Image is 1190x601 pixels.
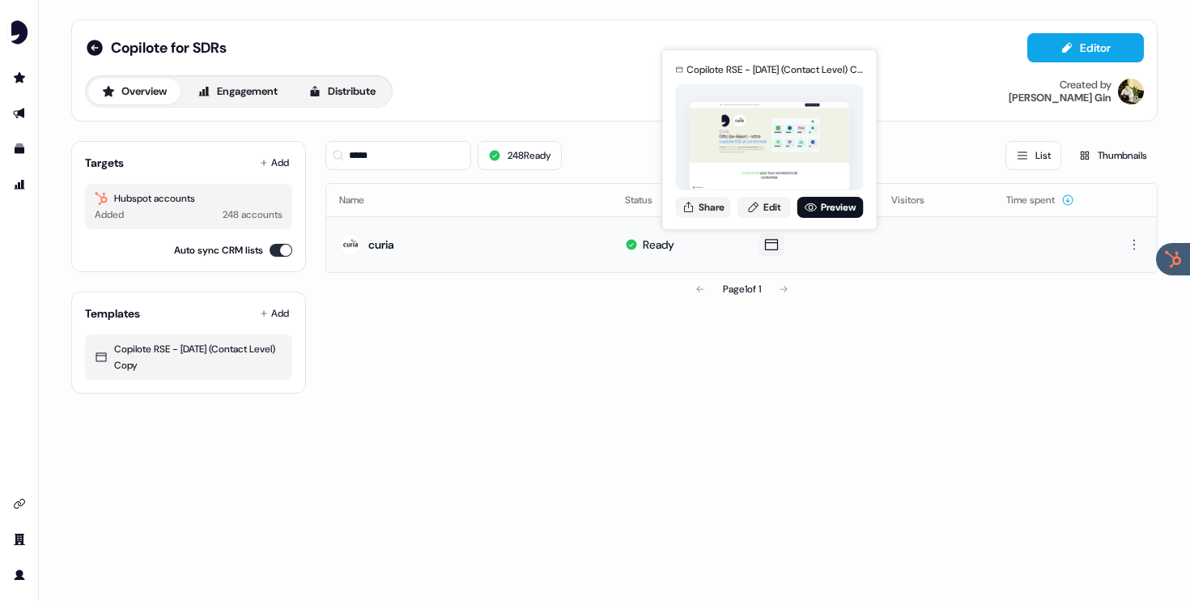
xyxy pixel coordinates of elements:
[686,62,863,78] div: Copilote RSE - [DATE] (Contact Level) Copy for curia
[257,302,292,325] button: Add
[1027,33,1144,62] button: Editor
[723,281,761,297] div: Page 1 of 1
[625,185,672,215] button: Status
[174,242,263,258] label: Auto sync CRM lists
[95,207,124,223] div: Added
[111,38,227,58] span: Copilote for SDRs
[1118,79,1144,104] img: Armand
[676,197,731,218] button: Share
[85,155,124,171] div: Targets
[95,190,283,207] div: Hubspot accounts
[6,526,32,552] a: Go to team
[6,65,32,91] a: Go to prospects
[257,151,292,174] button: Add
[690,102,850,192] img: asset preview
[1009,92,1111,104] div: [PERSON_NAME] Gin
[891,185,944,215] button: Visitors
[223,207,283,223] div: 248 accounts
[85,305,140,322] div: Templates
[184,79,291,104] button: Engagement
[339,185,384,215] button: Name
[6,136,32,162] a: Go to templates
[1068,141,1158,170] button: Thumbnails
[1006,185,1074,215] button: Time spent
[6,172,32,198] a: Go to attribution
[6,491,32,517] a: Go to integrations
[478,141,562,170] button: 248Ready
[1027,41,1144,58] a: Editor
[643,237,674,253] div: Ready
[1005,141,1061,170] button: List
[368,237,394,253] div: curia
[88,79,181,104] button: Overview
[737,197,791,218] a: Edit
[95,341,283,373] div: Copilote RSE - [DATE] (Contact Level) Copy
[295,79,389,104] button: Distribute
[6,100,32,126] a: Go to outbound experience
[797,197,864,218] a: Preview
[1060,79,1111,92] div: Created by
[6,562,32,588] a: Go to profile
